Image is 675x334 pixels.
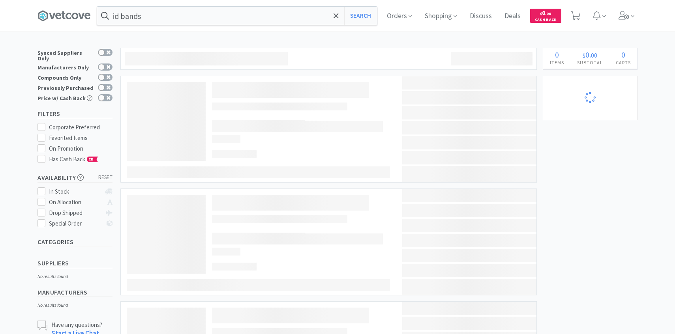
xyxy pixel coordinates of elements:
[37,288,112,297] h5: Manufacturers
[501,13,524,20] a: Deals
[555,50,559,60] span: 0
[540,11,542,16] span: $
[98,174,113,182] span: reset
[37,63,94,70] div: Manufacturers Only
[621,50,625,60] span: 0
[543,59,570,66] h4: Items
[37,94,94,101] div: Price w/ Cash Back
[37,74,94,80] div: Compounds Only
[37,273,68,279] i: No results found
[49,208,101,218] div: Drop Shipped
[37,109,112,118] h5: Filters
[37,173,112,182] h5: Availability
[49,187,101,196] div: In Stock
[570,51,609,59] div: .
[545,11,551,16] span: . 00
[591,51,597,59] span: 00
[344,7,377,25] button: Search
[585,50,589,60] span: 0
[49,198,101,207] div: On Allocation
[535,18,557,23] span: Cash Back
[37,84,94,91] div: Previously Purchased
[49,133,113,143] div: Favorited Items
[570,59,609,66] h4: Subtotal
[530,5,561,26] a: $0.00Cash Back
[49,123,113,132] div: Corporate Preferred
[51,321,102,329] p: Have any questions?
[37,237,112,246] h5: Categories
[609,59,637,66] h4: Carts
[87,157,95,162] span: CB
[49,155,98,163] span: Has Cash Back
[97,7,377,25] input: Search by item, sku, manufacturer, ingredient, size...
[583,51,585,59] span: $
[49,144,113,153] div: On Promotion
[49,219,101,228] div: Special Order
[540,9,551,17] span: 0
[467,13,495,20] a: Discuss
[37,302,68,308] i: No results found
[37,259,112,268] h5: Suppliers
[37,49,94,61] div: Synced Suppliers Only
